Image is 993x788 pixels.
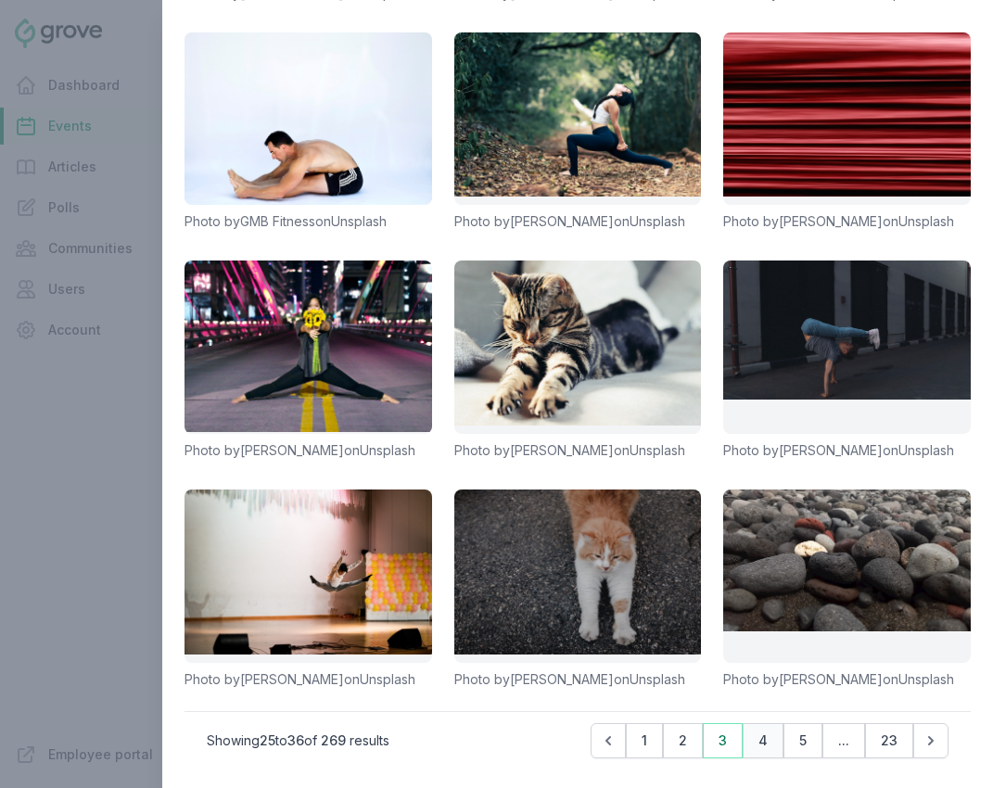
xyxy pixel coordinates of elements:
span: 269 [321,732,346,748]
nav: Pagination [591,723,948,758]
p: Photo by on [185,670,432,689]
a: Unsplash [360,442,415,458]
p: Photo by on [185,441,432,460]
p: Photo by on [185,212,432,231]
a: [PERSON_NAME] [240,442,344,458]
span: 25 [260,732,275,748]
p: Photo by on [454,441,702,460]
p: Photo by on [723,670,971,689]
a: [PERSON_NAME] [779,671,883,687]
a: [PERSON_NAME] [779,442,883,458]
a: GMB Fitness [240,213,315,229]
p: Photo by on [454,670,702,689]
p: Photo by on [723,212,971,231]
p: Showing to of results [207,731,389,750]
a: [PERSON_NAME] [779,213,883,229]
a: Unsplash [331,213,387,229]
button: 2 [663,723,703,758]
a: Unsplash [898,671,954,687]
button: 4 [743,723,783,758]
button: 3 [703,723,743,758]
a: Unsplash [630,442,685,458]
a: Unsplash [630,671,685,687]
a: Unsplash [630,213,685,229]
span: ... [822,723,865,758]
button: 23 [865,723,913,758]
a: Unsplash [360,671,415,687]
p: Photo by on [723,441,971,460]
button: 5 [783,723,822,758]
a: Unsplash [898,213,954,229]
a: Unsplash [898,442,954,458]
a: [PERSON_NAME] [510,442,614,458]
a: [PERSON_NAME] [510,671,614,687]
button: 1 [626,723,663,758]
p: Photo by on [454,212,702,231]
span: 36 [287,732,304,748]
a: [PERSON_NAME] [510,213,614,229]
a: [PERSON_NAME] [240,671,344,687]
